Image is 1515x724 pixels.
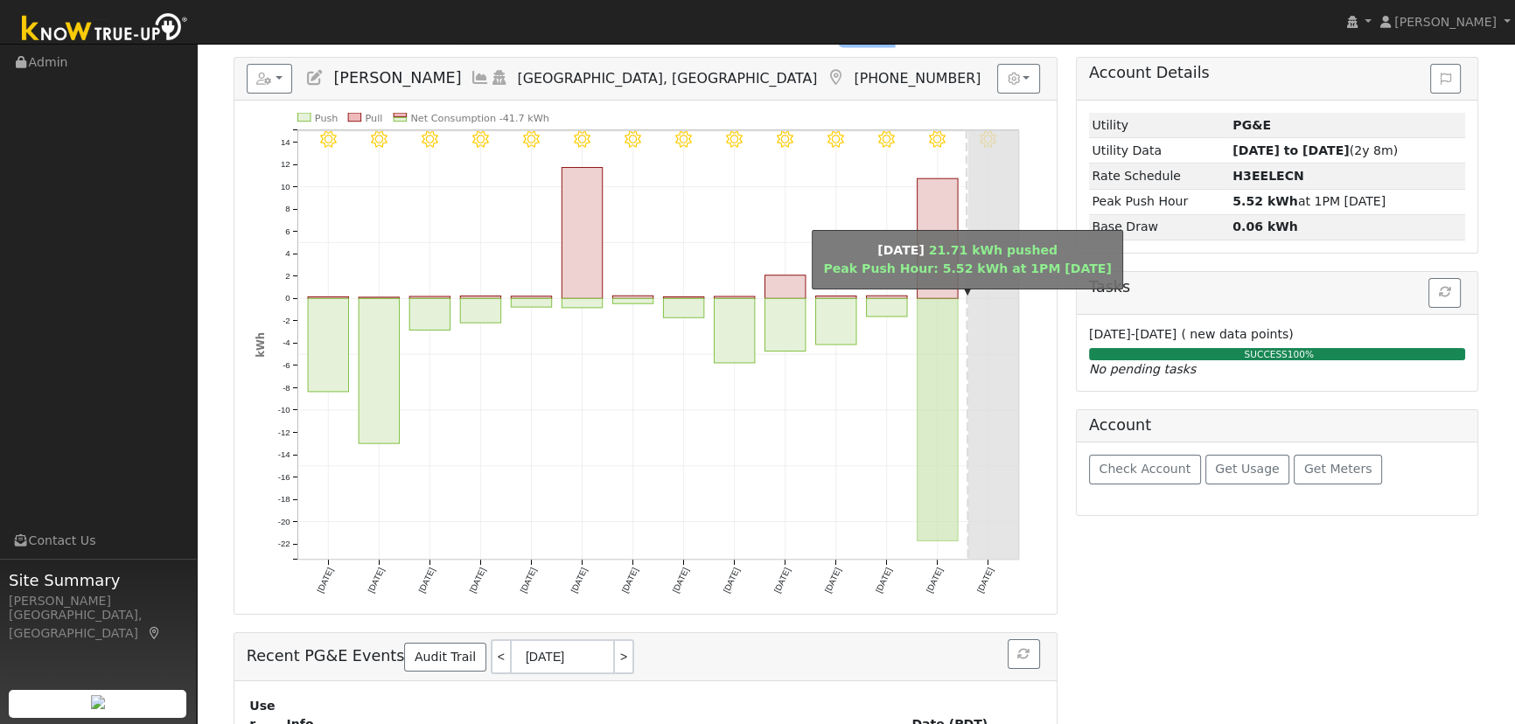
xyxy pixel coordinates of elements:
[924,566,944,594] text: [DATE]
[1430,64,1461,94] button: Issue History
[714,298,754,363] rect: onclick=""
[281,182,290,191] text: 10
[663,297,703,299] rect: onclick=""
[777,131,793,148] i: 8/27 - Clear
[1099,462,1190,476] span: Check Account
[764,298,805,351] rect: onclick=""
[1232,219,1298,233] strong: 0.06 kWh
[315,113,339,124] text: Push
[1232,194,1298,208] strong: 5.52 kWh
[1089,214,1230,240] td: Base Draw
[9,606,187,643] div: [GEOGRAPHIC_DATA], [GEOGRAPHIC_DATA]
[615,639,634,674] a: >
[371,131,387,148] i: 8/19 - Clear
[721,566,741,594] text: [DATE]
[404,643,485,672] a: Audit Trail
[277,449,290,459] text: -14
[254,332,266,358] text: kWh
[854,70,981,87] span: [PHONE_NUMBER]
[1232,169,1304,183] strong: S
[277,517,290,526] text: -20
[562,168,602,299] rect: onclick=""
[1232,143,1398,157] span: (2y 8m)
[285,248,290,258] text: 4
[333,69,461,87] span: [PERSON_NAME]
[471,69,490,87] a: Multi-Series Graph
[1089,278,1465,296] h5: Tasks
[663,298,703,317] rect: onclick=""
[562,298,602,308] rect: onclick=""
[764,275,805,299] rect: onclick=""
[1394,15,1497,29] span: [PERSON_NAME]
[1181,327,1293,341] span: ( new data points)
[308,297,348,299] rect: onclick=""
[410,113,548,124] text: Net Consumption -41.7 kWh
[281,159,290,169] text: 12
[771,566,792,594] text: [DATE]
[1232,118,1271,132] strong: ID: 16014951, authorized: 01/18/25
[1085,348,1473,362] div: SUCCESS
[277,405,290,414] text: -10
[13,10,197,49] img: Know True-Up
[1428,278,1461,308] button: Refresh
[619,566,639,594] text: [DATE]
[247,639,1044,674] h5: Recent PG&E Events
[283,383,290,393] text: -8
[285,271,290,281] text: 2
[285,204,290,213] text: 8
[873,566,893,594] text: [DATE]
[1288,349,1314,359] span: 100%
[147,626,163,640] a: Map
[815,298,855,345] rect: onclick=""
[491,639,510,674] a: <
[1089,189,1230,214] td: Peak Push Hour
[1089,455,1201,484] button: Check Account
[91,695,105,709] img: retrieve
[460,296,500,299] rect: onclick=""
[285,226,290,236] text: 6
[1232,143,1349,157] strong: [DATE] to [DATE]
[283,316,290,325] text: -2
[359,298,399,443] rect: onclick=""
[285,294,290,303] text: 0
[1089,362,1196,376] i: No pending tasks
[305,69,325,87] a: Edit User (24752)
[409,296,450,298] rect: onclick=""
[1089,113,1230,138] td: Utility
[319,131,336,148] i: 8/18 - Clear
[1089,64,1465,82] h5: Account Details
[1215,462,1279,476] span: Get Usage
[1205,455,1290,484] button: Get Usage
[866,298,906,317] rect: onclick=""
[277,494,290,504] text: -18
[490,69,509,87] a: Login As (last Never)
[822,566,842,594] text: [DATE]
[359,297,399,298] rect: onclick=""
[670,566,690,594] text: [DATE]
[518,566,538,594] text: [DATE]
[277,428,290,437] text: -12
[9,568,187,592] span: Site Summary
[422,131,438,148] i: 8/20 - Clear
[281,137,290,147] text: 14
[277,472,290,482] text: -16
[714,296,754,298] rect: onclick=""
[365,113,382,124] text: Pull
[612,298,653,303] rect: onclick=""
[823,243,1111,275] span: 21.71 kWh pushed Peak Push Hour: 5.52 kWh at 1PM [DATE]
[315,566,335,594] text: [DATE]
[1089,416,1151,434] h5: Account
[283,338,290,348] text: -4
[827,131,844,148] i: 8/28 - Clear
[409,298,450,330] rect: onclick=""
[283,360,290,370] text: -6
[1089,327,1176,341] span: [DATE]-[DATE]
[366,566,386,594] text: [DATE]
[416,566,436,594] text: [DATE]
[877,243,925,257] strong: [DATE]
[1304,462,1372,476] span: Get Meters
[866,296,906,298] rect: onclick=""
[569,566,589,594] text: [DATE]
[917,178,957,298] rect: onclick=""
[675,131,692,148] i: 8/25 - Clear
